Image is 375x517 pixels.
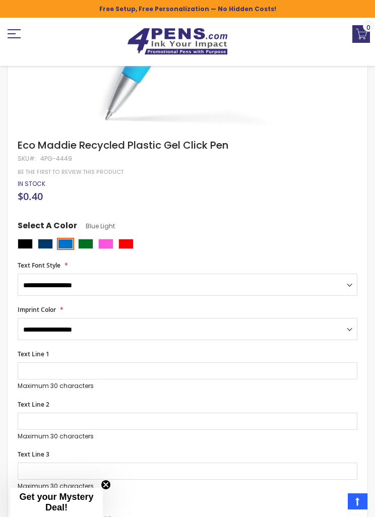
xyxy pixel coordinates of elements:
[18,261,60,270] span: Text Font Style
[348,493,367,509] a: Top
[127,28,228,55] img: 4Pens Custom Pens and Promotional Products
[19,492,93,512] span: Get your Mystery Deal!
[352,25,370,43] a: 0
[77,222,115,230] span: Blue Light
[18,179,45,188] span: In stock
[101,480,111,490] button: Close teaser
[18,350,49,358] span: Text Line 1
[18,400,49,409] span: Text Line 2
[18,482,357,490] p: Maximum 30 characters
[18,168,123,176] a: Be the first to review this product
[10,488,103,517] div: Get your Mystery Deal!Close teaser
[18,180,45,188] div: Availability
[58,239,73,249] div: Blue Light
[78,239,93,249] div: Green
[98,239,113,249] div: Pink
[18,154,36,163] strong: SKU
[18,239,33,249] div: Black
[18,432,357,440] p: Maximum 30 characters
[38,239,53,249] div: Navy Blue
[18,450,49,459] span: Text Line 3
[18,220,77,234] span: Select A Color
[40,155,72,163] div: 4PG-4449
[18,189,43,203] span: $0.40
[18,305,56,314] span: Imprint Color
[18,138,228,152] span: Eco Maddie Recycled Plastic Gel Click Pen
[18,382,357,390] p: Maximum 30 characters
[118,239,134,249] div: Red
[366,23,370,32] span: 0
